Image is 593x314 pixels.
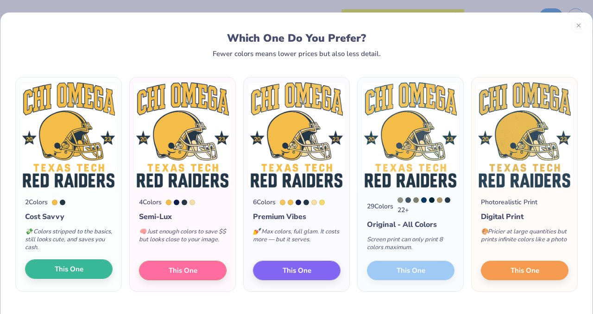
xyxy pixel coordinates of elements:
[405,197,411,203] div: 7545 C
[182,200,187,205] div: 7546 C
[253,211,341,222] div: Premium Vibes
[367,219,454,230] div: Original - All Colors
[475,82,574,188] img: Photorealistic preview
[511,265,539,276] span: This One
[174,200,179,205] div: 2766 C
[361,82,460,188] img: 29 color option
[288,200,293,205] div: 142 C
[166,200,171,205] div: 142 C
[319,200,325,205] div: 127 C
[296,200,301,205] div: 2766 C
[280,200,285,205] div: 141 C
[25,197,48,207] div: 2 Colors
[25,259,113,279] button: This One
[367,201,393,211] div: 29 Colors
[397,197,454,215] div: 22 +
[213,50,381,57] div: Fewer colors means lower prices but also less detail.
[139,261,227,280] button: This One
[25,227,32,236] span: 💸
[139,222,227,253] div: Just enough colors to save $$ but looks close to your image.
[303,200,309,205] div: 7546 C
[311,200,317,205] div: 7401 C
[367,230,454,261] div: Screen print can only print 8 colors maximum.
[139,197,162,207] div: 4 Colors
[283,265,311,276] span: This One
[437,197,442,203] div: 7503 C
[169,265,197,276] span: This One
[253,261,341,280] button: This One
[481,261,568,280] button: This One
[481,197,537,207] div: Photorealistic Print
[253,222,341,253] div: Max colors, full glam. It costs more — but it serves.
[481,222,568,253] div: Pricier at large quantities but prints infinite colors like a photo
[55,264,83,275] span: This One
[25,211,113,222] div: Cost Savvy
[429,197,435,203] div: 539 C
[247,82,346,188] img: 6 color option
[253,227,260,236] span: 💅
[413,197,419,203] div: 416 C
[52,200,57,205] div: 142 C
[19,82,118,188] img: 2 color option
[25,222,113,261] div: Colors stripped to the basics, still looks cute, and saves you cash.
[253,197,276,207] div: 6 Colors
[481,227,488,236] span: 🎨
[421,197,427,203] div: 2955 C
[189,200,195,205] div: 7401 C
[139,227,146,236] span: 🧠
[60,200,65,205] div: 7546 C
[397,197,403,203] div: 415 C
[133,82,232,188] img: 4 color option
[26,32,568,44] div: Which One Do You Prefer?
[481,211,568,222] div: Digital Print
[445,197,450,203] div: 7546 C
[139,211,227,222] div: Semi-Lux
